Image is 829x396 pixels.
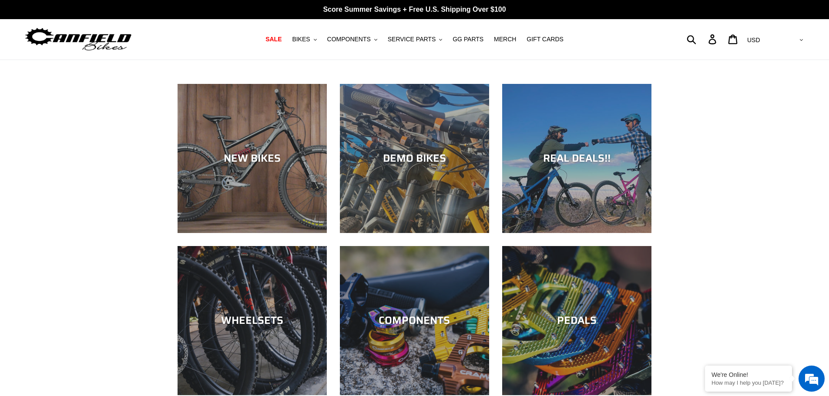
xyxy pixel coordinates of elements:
[502,246,651,395] a: PEDALS
[340,84,489,233] a: DEMO BIKES
[265,36,282,43] span: SALE
[340,314,489,327] div: COMPONENTS
[712,371,785,378] div: We're Online!
[490,33,520,45] a: MERCH
[453,36,483,43] span: GG PARTS
[712,379,785,386] p: How may I help you today?
[178,246,327,395] a: WHEELSETS
[502,84,651,233] a: REAL DEALS!!
[24,26,133,53] img: Canfield Bikes
[388,36,436,43] span: SERVICE PARTS
[448,33,488,45] a: GG PARTS
[178,314,327,327] div: WHEELSETS
[383,33,446,45] button: SERVICE PARTS
[327,36,371,43] span: COMPONENTS
[494,36,516,43] span: MERCH
[178,152,327,165] div: NEW BIKES
[340,246,489,395] a: COMPONENTS
[340,152,489,165] div: DEMO BIKES
[261,33,286,45] a: SALE
[292,36,310,43] span: BIKES
[502,152,651,165] div: REAL DEALS!!
[178,84,327,233] a: NEW BIKES
[502,314,651,327] div: PEDALS
[691,30,714,49] input: Search
[527,36,564,43] span: GIFT CARDS
[522,33,568,45] a: GIFT CARDS
[323,33,382,45] button: COMPONENTS
[288,33,321,45] button: BIKES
